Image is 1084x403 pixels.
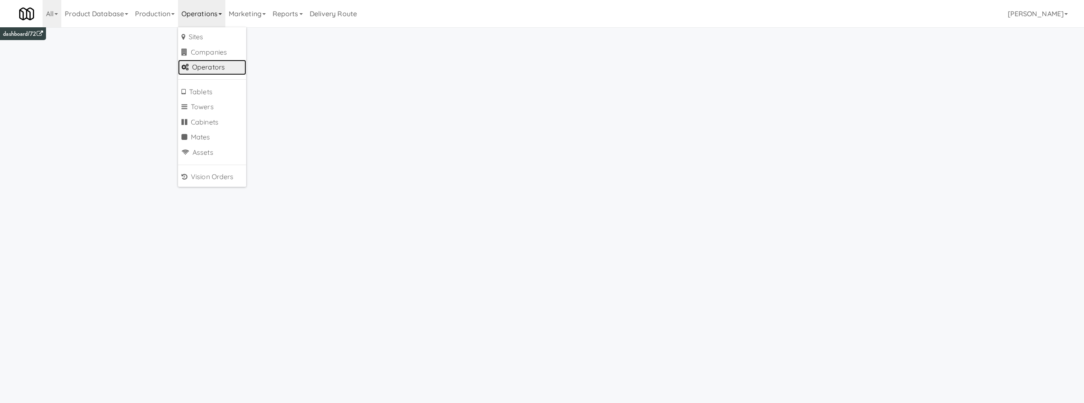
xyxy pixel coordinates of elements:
[178,45,246,60] a: Companies
[178,84,246,100] a: Tablets
[19,6,34,21] img: Micromart
[178,145,246,160] a: Assets
[178,115,246,130] a: Cabinets
[178,99,246,115] a: Towers
[178,169,246,185] a: Vision Orders
[3,29,43,38] a: dashboard/72
[178,130,246,145] a: Mates
[178,60,246,75] a: Operators
[178,29,246,45] a: Sites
